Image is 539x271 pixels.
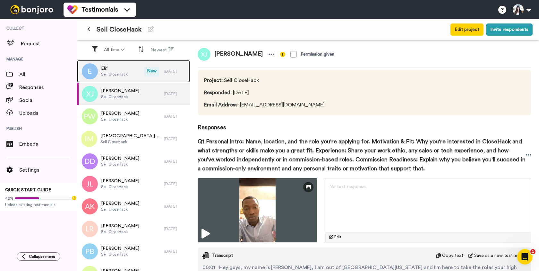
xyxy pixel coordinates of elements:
span: 1 [530,249,535,254]
a: ElifSell CloseHackNew[DATE] [77,60,190,83]
span: Social [19,96,77,104]
button: All time [100,44,128,56]
a: [PERSON_NAME]Sell CloseHack[DATE] [77,195,190,218]
img: xj.png [82,86,98,102]
span: Edit [334,234,341,239]
a: [PERSON_NAME]Sell CloseHack[DATE] [77,240,190,263]
span: No text response [329,185,366,189]
img: lr.png [82,221,98,237]
span: Collapse menu [29,254,55,259]
span: Sell CloseHack [101,162,139,167]
span: Copy text [442,252,463,259]
span: Elif [101,65,128,72]
img: transcript.svg [202,252,209,259]
span: Responded : [204,90,232,95]
span: [PERSON_NAME] [101,155,139,162]
span: Sell CloseHack [101,229,139,234]
span: [DATE] [204,89,325,96]
img: xj.png [198,48,210,61]
div: [DATE] [164,114,187,119]
a: [PERSON_NAME]Sell CloseHack[DATE] [77,218,190,240]
button: Collapse menu [17,252,60,261]
div: [DATE] [164,249,187,254]
button: Edit project [450,23,483,36]
img: pb.png [82,243,98,259]
span: All [19,71,77,78]
img: pw.png [82,108,98,124]
span: Email Address : [204,102,239,107]
span: New [144,67,159,76]
span: Request [21,40,77,48]
div: Permission given [301,51,334,58]
span: Settings [19,166,77,174]
span: Upload existing testimonials [5,202,72,207]
img: ak.png [82,198,98,214]
span: Sell CloseHack [101,94,139,99]
span: Project : [204,78,223,83]
span: [PERSON_NAME] [101,88,139,94]
div: [DATE] [164,226,187,231]
span: Uploads [19,109,77,117]
img: dd.png [82,153,98,169]
img: info-yellow.svg [280,52,285,57]
div: [DATE] [164,91,187,96]
span: Embeds [19,140,77,148]
a: [DEMOGRAPHIC_DATA][PERSON_NAME]Sell CloseHack[DATE] [77,128,190,150]
a: [PERSON_NAME]Sell CloseHack[DATE] [77,83,190,105]
img: im.png [81,131,97,147]
span: [PERSON_NAME] [101,200,139,207]
span: Sell CloseHack [100,139,161,144]
span: [PERSON_NAME] [101,245,139,252]
a: [PERSON_NAME]Sell CloseHack[DATE] [77,173,190,195]
iframe: Intercom live chat [517,249,533,265]
span: [PERSON_NAME] [210,48,267,61]
div: [DATE] [164,181,187,186]
span: Sell CloseHack [101,72,128,77]
img: bj-logo-header-white.svg [8,5,56,14]
span: Sell CloseHack [101,184,139,189]
div: Tooltip anchor [71,195,77,201]
a: [PERSON_NAME]Sell CloseHack[DATE] [77,105,190,128]
span: Save as a new testimonial [474,252,526,259]
button: Invite respondents [486,23,533,36]
div: [DATE] [164,136,187,141]
span: [PERSON_NAME] [101,223,139,229]
span: 42% [5,196,13,201]
span: Sell CloseHack [101,207,139,212]
div: [DATE] [164,204,187,209]
img: e.png [82,63,98,79]
img: ce2b4e8a-fad5-4db6-af1c-8ec3b6f5d5b9-thumbnail_full-1754800764.jpg [198,178,317,242]
div: [DATE] [164,69,187,74]
span: Sell CloseHack [101,252,139,257]
span: Transcript [212,252,233,259]
div: [DATE] [164,159,187,164]
span: [PERSON_NAME] [101,110,139,117]
span: Sell CloseHack [101,117,139,122]
img: tm-color.svg [67,5,78,15]
span: Sell CloseHack [97,25,141,34]
span: Responses [19,84,77,91]
span: Sell CloseHack [204,77,325,84]
span: Q1 Personal Intro: Name, location, and the role you're applying for. Motivation & Fit: Why you're... [198,137,526,173]
span: QUICK START GUIDE [5,188,51,192]
span: Responses [198,115,531,132]
button: Newest [147,44,178,56]
span: Testimonials [81,5,118,14]
span: [EMAIL_ADDRESS][DOMAIN_NAME] [204,101,325,109]
span: [DEMOGRAPHIC_DATA][PERSON_NAME] [100,133,161,139]
span: [PERSON_NAME] [101,178,139,184]
a: [PERSON_NAME]Sell CloseHack[DATE] [77,150,190,173]
img: jl.png [82,176,98,192]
